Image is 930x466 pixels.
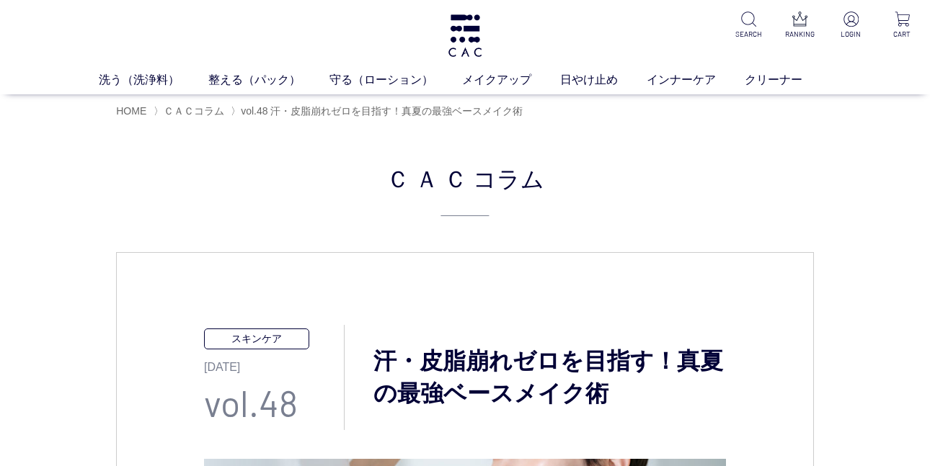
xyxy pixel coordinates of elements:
[732,12,765,40] a: SEARCH
[745,71,831,89] a: クリーナー
[835,29,867,40] p: LOGIN
[732,29,765,40] p: SEARCH
[116,105,146,117] a: HOME
[116,161,814,216] h2: ＣＡＣ
[329,71,462,89] a: 守る（ローション）
[835,12,867,40] a: LOGIN
[164,105,224,117] a: ＣＡＣコラム
[784,12,816,40] a: RANKING
[886,29,918,40] p: CART
[208,71,329,89] a: 整える（パック）
[204,376,345,430] p: vol.48
[886,12,918,40] a: CART
[784,29,816,40] p: RANKING
[241,105,523,117] span: vol.48 汗・皮脂崩れゼロを目指す！真夏の最強ベースメイク術
[647,71,745,89] a: インナーケア
[446,14,484,57] img: logo
[345,345,726,410] h3: 汗・皮脂崩れゼロを目指す！真夏の最強ベースメイク術
[560,71,647,89] a: 日やけ止め
[204,349,345,376] p: [DATE]
[204,328,309,349] p: スキンケア
[473,161,544,195] span: コラム
[231,104,526,118] li: 〉
[99,71,208,89] a: 洗う（洗浄料）
[154,104,228,118] li: 〉
[462,71,560,89] a: メイクアップ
